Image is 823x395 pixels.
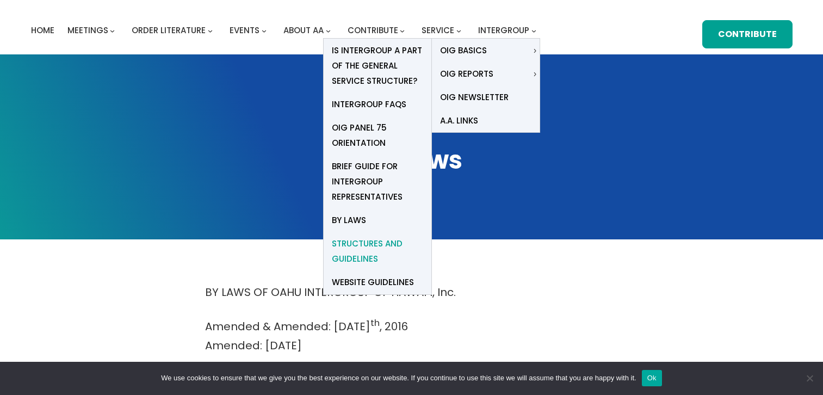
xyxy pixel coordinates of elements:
button: Order Literature submenu [208,28,213,33]
sup: th [370,317,380,329]
span: By Laws [332,213,366,228]
button: Intergroup submenu [531,28,536,33]
p: BY LAWS OF OAHU INTERGROUP OF HAWAI`I, Inc. [205,283,618,302]
span: Home [31,24,54,36]
button: OIG Basics submenu [533,48,537,53]
span: Is Intergroup a part of the General Service Structure? [332,43,423,89]
span: Brief Guide for Intergroup Representatives [332,159,423,205]
a: OIG Newsletter [432,85,540,109]
button: Meetings submenu [110,28,115,33]
span: Website Guidelines [332,275,414,290]
a: Structures and Guidelines [324,232,431,271]
span: Service [422,24,454,36]
a: A.A. Links [432,109,540,132]
span: Intergroup [478,24,529,36]
a: Home [31,23,54,38]
button: Events submenu [262,28,267,33]
span: We use cookies to ensure that we give you the best experience on our website. If you continue to ... [161,373,636,384]
a: OIG Panel 75 Orientation [324,116,431,155]
nav: Intergroup [31,23,540,38]
a: OIG Basics [432,39,531,62]
span: Meetings [67,24,108,36]
button: Ok [642,370,662,386]
h1: By Laws [31,144,793,177]
span: OIG Basics [440,43,487,58]
span: Structures and Guidelines [332,236,423,267]
a: By Laws [324,209,431,232]
a: Service [422,23,454,38]
p: Amended & Amended: [DATE] , 2016 Amended: [DATE] [205,315,618,355]
a: Intergroup FAQs [324,92,431,116]
span: Contribute [348,24,398,36]
span: OIG Panel 75 Orientation [332,120,423,151]
a: Is Intergroup a part of the General Service Structure? [324,39,431,92]
span: Order Literature [132,24,206,36]
span: A.A. Links [440,113,478,128]
a: About AA [283,23,324,38]
span: Intergroup FAQs [332,97,406,112]
a: Brief Guide for Intergroup Representatives [324,155,431,208]
span: OIG Newsletter [440,90,509,105]
button: OIG Reports submenu [533,71,537,76]
a: Meetings [67,23,108,38]
span: No [804,373,815,384]
span: OIG Reports [440,66,493,82]
button: Service submenu [456,28,461,33]
span: About AA [283,24,324,36]
a: Events [230,23,259,38]
button: About AA submenu [326,28,331,33]
a: Website Guidelines [324,271,431,294]
a: Contribute [702,20,793,49]
span: Events [230,24,259,36]
a: Contribute [348,23,398,38]
a: Intergroup [478,23,529,38]
button: Contribute submenu [400,28,405,33]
